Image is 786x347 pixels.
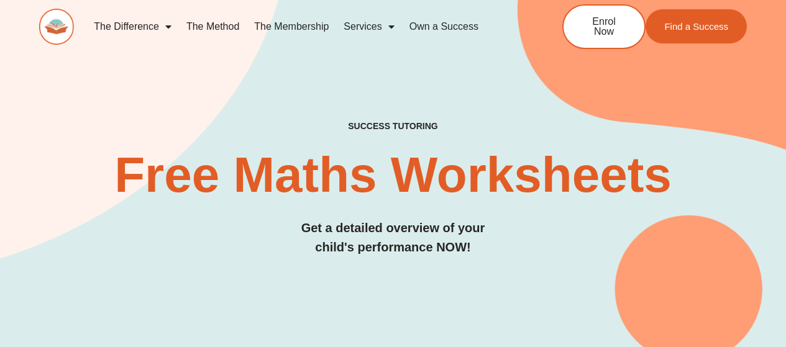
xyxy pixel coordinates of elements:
h3: Get a detailed overview of your child's performance NOW! [39,219,747,257]
a: Services [336,12,401,41]
nav: Menu [86,12,521,41]
a: Find a Success [646,9,747,43]
a: Enrol Now [562,4,646,49]
span: Find a Success [664,22,728,31]
span: Enrol Now [582,17,626,37]
a: The Membership [247,12,336,41]
a: The Difference [86,12,179,41]
h2: Free Maths Worksheets​ [39,150,747,200]
h4: SUCCESS TUTORING​ [39,121,747,132]
a: Own a Success [402,12,486,41]
a: The Method [179,12,247,41]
